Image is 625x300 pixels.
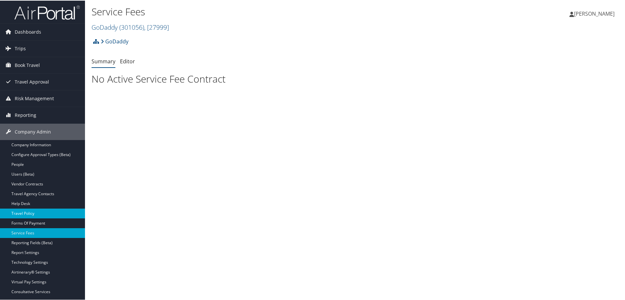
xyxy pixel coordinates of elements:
[15,90,54,106] span: Risk Management
[15,23,41,39] span: Dashboards
[92,4,445,18] h1: Service Fees
[574,9,615,17] span: [PERSON_NAME]
[92,22,169,31] a: GoDaddy
[15,106,36,123] span: Reporting
[144,22,169,31] span: , [ 27999 ]
[120,57,135,64] a: Editor
[101,34,128,47] a: GoDaddy
[15,123,51,139] span: Company Admin
[15,73,49,89] span: Travel Approval
[14,4,80,20] img: airportal-logo.png
[92,57,115,64] a: Summary
[15,56,40,73] span: Book Travel
[92,71,621,85] h1: No Active Service Fee Contract
[119,22,144,31] span: ( 301056 )
[569,3,621,23] a: [PERSON_NAME]
[15,40,26,56] span: Trips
